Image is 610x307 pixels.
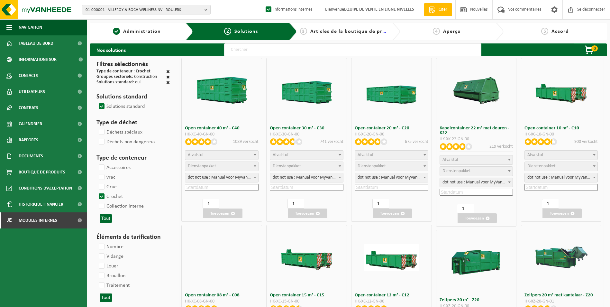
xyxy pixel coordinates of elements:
[19,35,53,51] span: Tableau de bord
[185,132,259,137] div: HK-XC-40-GN-00
[19,212,57,228] span: Modules internes
[270,126,343,131] h3: Open container 30 m³ - C30
[440,178,513,187] span: dot not use : Manual voor MyVanheede
[270,173,343,182] span: dot not use : Manual voor MyVanheede
[279,77,334,104] img: HK-XC-30-GN-00
[19,100,38,116] span: Contrats
[489,143,513,150] p: 219 verkocht
[325,7,414,12] font: Bienvenue
[440,137,513,142] div: HK-XK-22-GN-00
[355,132,428,137] div: HK-XC-20-GN-00
[19,196,63,212] span: Historique financier
[591,45,598,51] span: 0
[97,252,123,261] label: Vidange
[224,28,231,35] span: 2
[273,164,301,169] span: Dienstenpakket
[524,184,598,191] input: Startdatum
[96,74,132,79] span: Groupes sectoriels
[96,153,170,163] h3: Type de conteneur
[300,28,307,35] span: 3
[437,6,449,13] span: Citer
[457,204,474,213] input: 1
[19,164,65,180] span: Boutique de produits
[96,69,150,74] span: Type de conteneur : Crochet
[185,173,259,182] span: dot not use : Manual voor MyVanheede
[443,29,461,34] span: Aperçu
[100,293,112,302] button: Tout
[507,28,604,35] a: 5Accord
[185,184,259,191] input: Startdatum
[203,199,219,209] input: 1
[542,199,559,209] input: 1
[93,28,180,35] a: 1Administration
[442,157,458,162] span: Afvalstof
[364,77,419,104] img: HK-XC-20-GN-00
[19,132,38,148] span: Rapports
[355,184,428,191] input: Startdatum
[372,199,389,209] input: 1
[97,127,142,137] label: Déchets spéciaux
[97,102,145,111] label: Solutions standard
[270,132,343,137] div: HK-XC-30-GN-00
[541,28,548,35] span: 5
[524,132,598,137] div: HK-XC-10-GN-00
[97,261,118,271] label: Louer
[210,211,229,216] font: Toevoegen
[264,5,312,14] label: Informations internes
[97,242,123,252] label: Nombre
[527,164,556,169] span: Dienstenpakket
[527,153,543,157] span: Afvalstof
[440,298,513,302] h3: Zelfpers 20 m³ - Z20
[449,77,504,104] img: HK-XK-22-GN-00
[355,173,428,182] span: dot not use : Manual voor MyVanheede
[96,92,170,102] h3: Solutions standard
[542,209,582,218] button: Toevoegen
[96,232,170,242] h3: Éléments de tarification
[97,137,156,147] label: Déchets non dangereux
[270,184,343,191] input: Startdatum
[551,29,569,34] span: Accord
[97,172,115,182] label: vrac
[373,209,412,218] button: Toevoegen
[320,138,343,145] p: 741 verkocht
[440,189,513,196] input: Startdatum
[355,126,428,131] h3: Open container 20 m³ - C20
[233,138,259,145] p: 1089 verkocht
[525,173,598,182] span: dot not use : Manual voor MyVanheede
[96,80,133,85] span: Solutions standard
[185,299,259,304] div: HK-XC-08-GN-00
[100,214,112,223] button: Tout
[344,7,414,12] strong: EQUIPE DE VENTE EN LIGNE NIVELLES
[524,299,598,304] div: HK-XZ-20-GN-01
[19,19,42,35] span: Navigation
[19,51,74,68] span: Informations sur l’entreprise
[405,138,428,145] p: 675 verkocht
[424,3,452,16] a: Citer
[19,148,43,164] span: Documents
[97,271,125,281] label: Brouillon
[524,293,598,298] h3: Zelfpers 20 m³ met kantelaar - Z20
[203,209,242,218] button: Toevoegen
[19,180,72,196] span: Conditions d’acceptation
[19,116,42,132] span: Calendrier
[19,68,38,84] span: Contacts
[185,173,258,182] span: dot not use : Manual voor MyVanheede
[534,77,588,104] img: HK-XC-10-GN-00
[355,299,428,304] div: HK-XC-12-GN-00
[185,126,259,131] h3: Open container 40 m³ - C40
[90,43,132,56] h2: Nos solutions
[97,192,123,201] label: Crochet
[86,5,202,15] span: 01-000001 - VILLEROY & BOCH WELLNESS NV - ROULERS
[458,213,497,223] button: Toevoegen
[195,77,249,104] img: HK-XC-40-GN-00
[123,29,161,34] span: Administration
[224,43,481,56] input: Chercher
[96,60,170,69] h3: Filtres sélectionnés
[442,169,471,173] span: Dienstenpakket
[270,299,343,304] div: HK-XC-15-GN-00
[96,75,157,80] div: : Construction
[403,28,490,35] a: 4Aperçu
[433,28,440,35] span: 4
[97,182,117,192] label: Grue
[300,28,387,35] a: 3Articles de la boutique de produits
